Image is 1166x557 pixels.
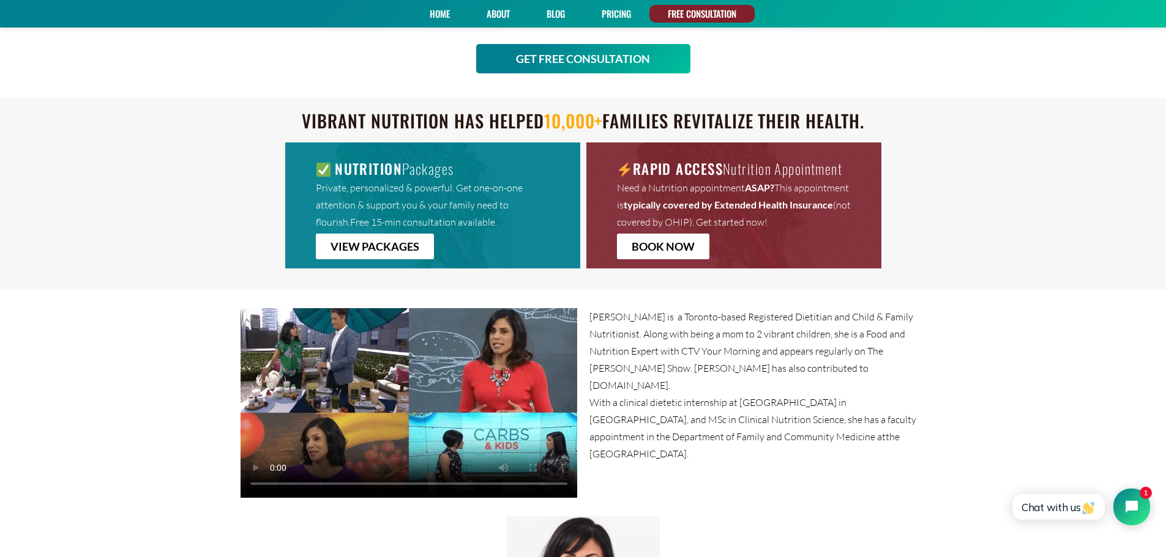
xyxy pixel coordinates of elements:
a: VIEW PACKAGES [316,234,434,259]
span: BOOK NOW [632,241,695,252]
iframe: Tidio Chat [999,478,1160,536]
a: GET FREE CONSULTATION [476,44,690,73]
a: BOOK NOW [617,234,709,259]
span: Nutrition Appointment [617,158,843,179]
span: GET FREE CONSULTATION [516,53,650,64]
a: Home [425,5,454,23]
a: About [482,5,514,23]
strong: Vibrant Nutrition has helped families revitalize their health. [302,108,864,133]
span: VIEW PACKAGES [331,241,419,252]
p: [PERSON_NAME] is a Toronto-based Registered Dietitian and Child & Family Nutritionist. Along with... [589,308,926,394]
strong: typically covered by Extended Health Insurance [624,199,833,210]
p: Private, personalized & powerful. Get one-on-one attention & support you & your family need to fl... [316,179,550,231]
a: PRICING [597,5,635,23]
strong: ASAP? [745,182,774,193]
p: Need a Nutrition appointment This appointment is (not covered by OHIP). Get started now! [617,179,851,231]
img: ⚡ [618,163,632,177]
p: With a clinical dietetic internship at [GEOGRAPHIC_DATA] in [GEOGRAPHIC_DATA], and MSc in Clinica... [589,394,926,462]
span: Packages [316,158,454,179]
img: ✅ [316,163,331,177]
a: FREE CONSULTATION [663,5,741,23]
strong: NUTRITION [335,158,402,179]
a: Blog [542,5,569,23]
span: 10,000+ [544,108,603,133]
strong: RAPID ACCESS [633,158,723,179]
b: Free 15-min consultation available. [350,216,497,228]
